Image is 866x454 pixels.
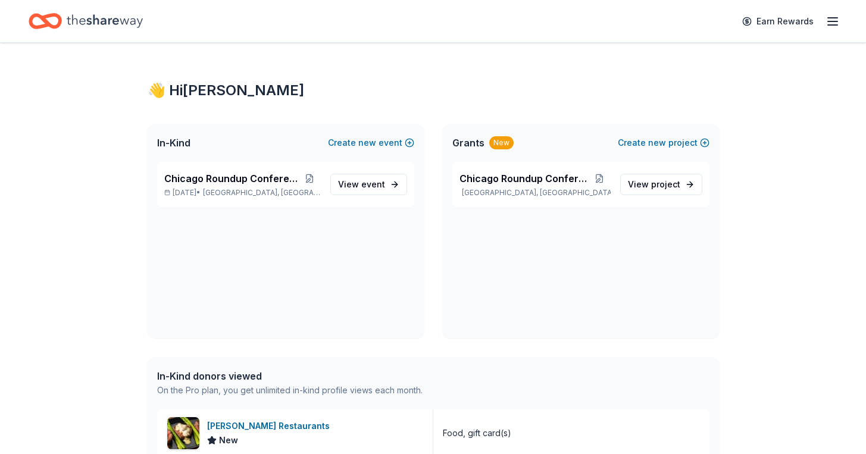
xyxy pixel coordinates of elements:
div: On the Pro plan, you get unlimited in-kind profile views each month. [157,383,423,397]
a: View event [330,174,407,195]
div: In-Kind donors viewed [157,369,423,383]
span: New [219,433,238,447]
span: View [338,177,385,192]
button: Createnewevent [328,136,414,150]
p: [GEOGRAPHIC_DATA], [GEOGRAPHIC_DATA] [459,188,611,198]
span: View [628,177,680,192]
span: In-Kind [157,136,190,150]
a: Earn Rewards [735,11,821,32]
span: new [648,136,666,150]
a: Home [29,7,143,35]
div: New [489,136,514,149]
div: Food, gift card(s) [443,426,511,440]
span: Chicago Roundup Conference [459,171,589,186]
img: Image for Perry's Restaurants [167,417,199,449]
span: new [358,136,376,150]
button: Createnewproject [618,136,709,150]
div: [PERSON_NAME] Restaurants [207,419,334,433]
span: [GEOGRAPHIC_DATA], [GEOGRAPHIC_DATA] [203,188,320,198]
a: View project [620,174,702,195]
span: Grants [452,136,484,150]
span: project [651,179,680,189]
p: [DATE] • [164,188,321,198]
div: 👋 Hi [PERSON_NAME] [148,81,719,100]
span: event [361,179,385,189]
span: Chicago Roundup Conference [164,171,298,186]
